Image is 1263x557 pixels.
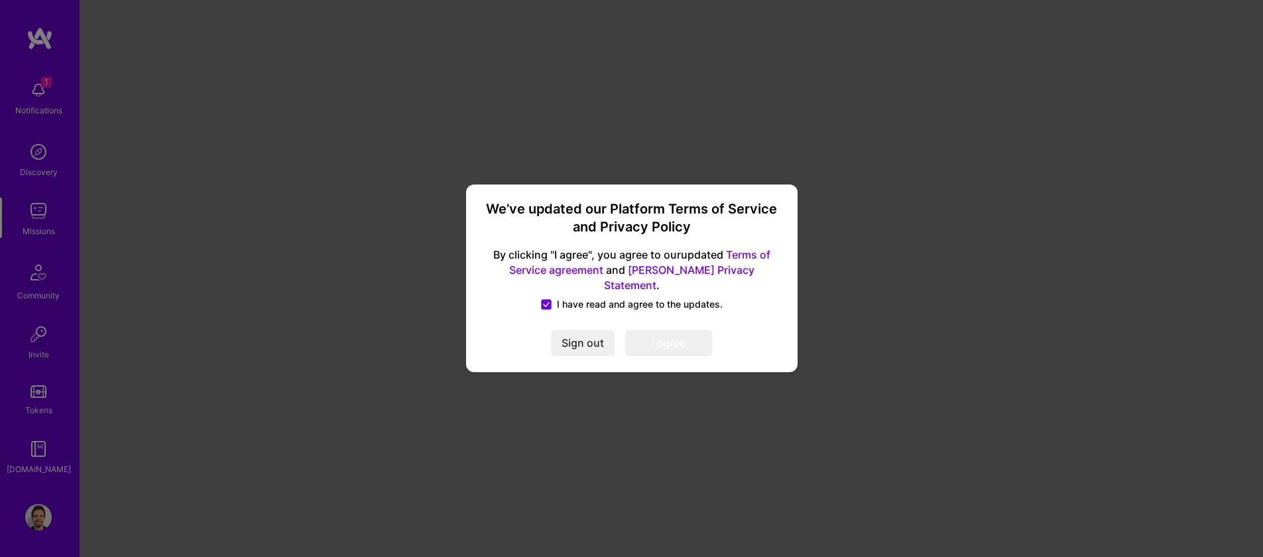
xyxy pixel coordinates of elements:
button: Sign out [551,330,615,357]
a: Terms of Service agreement [509,248,770,277]
button: I agree [625,330,712,357]
a: [PERSON_NAME] Privacy Statement [604,263,754,292]
span: By clicking "I agree", you agree to our updated and . [482,247,782,293]
span: I have read and agree to the updates. [557,298,723,312]
h3: We’ve updated our Platform Terms of Service and Privacy Policy [482,200,782,237]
